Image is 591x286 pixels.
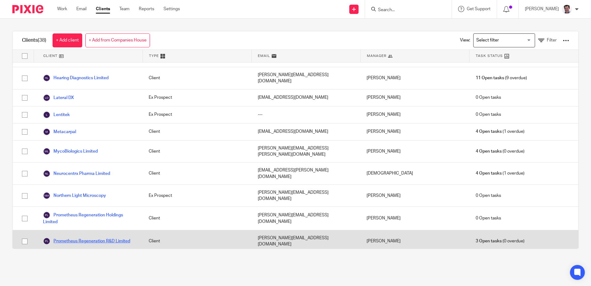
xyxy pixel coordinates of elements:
span: (9 overdue) [476,75,527,81]
a: + Add client [53,33,82,47]
div: Client [142,67,251,89]
img: Facebook%20Profile%20picture%20(2).jpg [562,4,572,14]
span: Type [149,53,159,58]
a: Neurocentrx Pharma Limited [43,170,110,177]
img: svg%3E [43,211,50,219]
span: (0 overdue) [476,148,525,154]
input: Search [377,7,433,13]
div: [EMAIL_ADDRESS][PERSON_NAME][DOMAIN_NAME] [252,162,360,184]
div: [PERSON_NAME] [360,185,469,207]
a: Metacarpal [43,128,76,136]
img: svg%3E [43,148,50,155]
span: (0 overdue) [476,238,525,244]
div: Client [142,207,251,230]
div: [EMAIL_ADDRESS][DOMAIN_NAME] [252,123,360,140]
img: svg%3E [43,192,50,199]
div: [PERSON_NAME][EMAIL_ADDRESS][PERSON_NAME][DOMAIN_NAME] [252,141,360,162]
span: 4 Open tasks [476,148,502,154]
a: Lateral DX [43,94,74,102]
span: 11 Open tasks [476,75,504,81]
span: Email [258,53,270,58]
a: Clients [96,6,110,12]
a: Team [119,6,130,12]
span: (38) [38,38,46,43]
div: [PERSON_NAME] [360,123,469,140]
div: [PERSON_NAME] [360,141,469,162]
div: [PERSON_NAME] [360,89,469,106]
span: Get Support [467,7,491,11]
span: 0 Open tasks [476,215,501,221]
div: Ex Prospect [142,89,251,106]
div: Ex Prospect [142,106,251,123]
div: --- [252,106,360,123]
div: [PERSON_NAME][EMAIL_ADDRESS][DOMAIN_NAME] [252,67,360,89]
span: 3 Open tasks [476,238,502,244]
a: Prometheus Regeneration Holdings Limited [43,211,136,225]
div: Client [142,123,251,140]
input: Search for option [474,35,531,46]
img: Pixie [12,5,43,13]
span: 0 Open tasks [476,94,501,101]
span: (1 overdue) [476,170,525,176]
a: Settings [164,6,180,12]
img: svg%3E [43,170,50,177]
a: Lentitek [43,111,70,119]
div: [PERSON_NAME] [360,230,469,252]
div: Client [142,230,251,252]
div: [PERSON_NAME] [360,67,469,89]
span: Client [43,53,57,58]
div: [PERSON_NAME][EMAIL_ADDRESS][DOMAIN_NAME] [252,207,360,230]
img: svg%3E [43,111,50,119]
div: [EMAIL_ADDRESS][DOMAIN_NAME] [252,89,360,106]
span: 4 Open tasks [476,128,502,135]
span: (1 overdue) [476,128,525,135]
img: svg%3E [43,237,50,245]
img: svg%3E [43,128,50,136]
input: Select all [19,50,31,62]
img: svg%3E [43,94,50,102]
h1: Clients [22,37,46,44]
div: View: [451,31,569,50]
span: Task Status [476,53,503,58]
span: 0 Open tasks [476,111,501,118]
span: Manager [367,53,386,58]
p: [PERSON_NAME] [525,6,559,12]
div: [PERSON_NAME][EMAIL_ADDRESS][DOMAIN_NAME] [252,230,360,252]
a: MycoBiologics Limited [43,148,98,155]
span: Filter [547,38,557,42]
div: [PERSON_NAME] [360,207,469,230]
div: [PERSON_NAME][EMAIL_ADDRESS][DOMAIN_NAME] [252,185,360,207]
div: Search for option [473,33,535,47]
a: Prometheus Regeneration R&D Limited [43,237,130,245]
span: 4 Open tasks [476,170,502,176]
div: Client [142,162,251,184]
a: Northern Light Microscopy [43,192,106,199]
span: 0 Open tasks [476,193,501,199]
a: + Add from Companies House [85,33,150,47]
div: [DEMOGRAPHIC_DATA] [360,162,469,184]
img: svg%3E [43,74,50,82]
div: Client [142,141,251,162]
a: Reports [139,6,154,12]
div: [PERSON_NAME] [360,106,469,123]
a: Work [57,6,67,12]
a: Hearing Diagnostics Limited [43,74,108,82]
div: Ex Prospect [142,185,251,207]
a: Email [76,6,87,12]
